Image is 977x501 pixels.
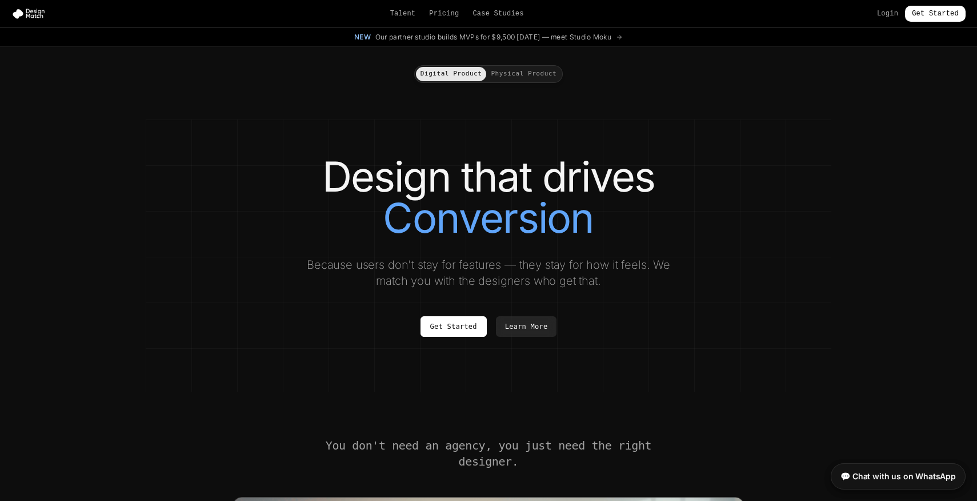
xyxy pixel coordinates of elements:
span: Our partner studio builds MVPs for $9,500 [DATE] — meet Studio Moku [375,33,611,42]
a: Get Started [905,6,966,22]
a: 💬 Chat with us on WhatsApp [831,463,966,490]
span: Conversion [383,197,594,238]
a: Pricing [429,9,459,18]
a: Talent [390,9,416,18]
h1: Design that drives [169,156,808,238]
img: Design Match [11,8,50,19]
a: Get Started [421,316,487,337]
h2: You don't need an agency, you just need the right designer. [324,438,653,470]
a: Learn More [496,316,557,337]
a: Login [877,9,898,18]
p: Because users don't stay for features — they stay for how it feels. We match you with the designe... [297,257,680,289]
button: Physical Product [486,67,561,81]
a: Case Studies [473,9,523,18]
button: Digital Product [416,67,487,81]
span: New [354,33,371,42]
